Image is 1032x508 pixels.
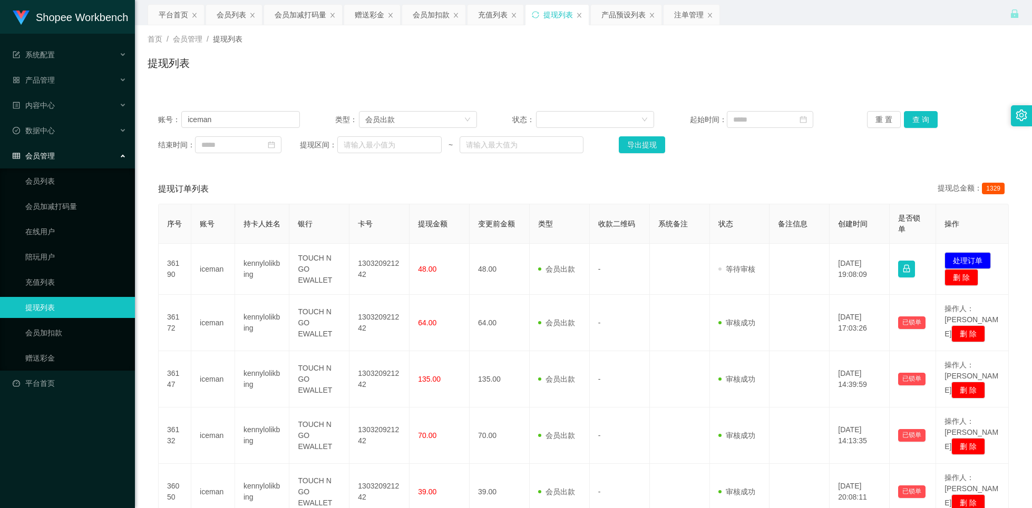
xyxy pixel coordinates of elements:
button: 图标: lock [898,261,915,277]
div: 会员列表 [217,5,246,25]
span: 变更前金额 [478,220,515,228]
span: 内容中心 [13,101,55,109]
span: 收款二维码 [598,220,635,228]
span: ~ [442,140,460,151]
span: 结束时间： [158,140,195,151]
button: 删 除 [951,438,985,455]
td: 36147 [159,351,191,407]
button: 已锁单 [898,373,926,385]
button: 删 除 [951,382,985,399]
td: kennylolikbing [235,244,290,295]
span: 操作 [945,220,959,228]
td: TOUCH N GO EWALLET [289,295,349,351]
div: 提现总金额： [938,183,1009,195]
span: 操作人：[PERSON_NAME] [945,304,998,338]
span: 会员出款 [538,318,575,327]
td: 36132 [159,407,191,464]
button: 删 除 [945,269,978,286]
span: 70.00 [418,431,436,440]
i: 图标: calendar [800,116,807,123]
span: 会员出款 [538,431,575,440]
span: 备注信息 [778,220,807,228]
span: 持卡人姓名 [244,220,280,228]
i: 图标: down [464,116,471,124]
i: 图标: form [13,51,20,58]
span: 操作人：[PERSON_NAME] [945,361,998,394]
td: TOUCH N GO EWALLET [289,244,349,295]
td: 36190 [159,244,191,295]
button: 导出提现 [619,136,665,153]
i: 图标: close [249,12,256,18]
span: 系统配置 [13,51,55,59]
i: 图标: calendar [268,141,275,148]
span: 状态： [512,114,536,125]
img: logo.9652507e.png [13,11,30,25]
div: 提现列表 [543,5,573,25]
td: 130320921242 [349,407,410,464]
td: 70.00 [470,407,530,464]
i: 图标: close [329,12,336,18]
span: 数据中心 [13,126,55,135]
td: iceman [191,351,235,407]
span: - [598,487,601,496]
span: / [207,35,209,43]
span: 审核成功 [718,375,755,383]
span: 起始时间： [690,114,727,125]
span: 提现金额 [418,220,447,228]
i: 图标: close [191,12,198,18]
td: [DATE] 17:03:26 [830,295,890,351]
div: 会员出款 [365,112,395,127]
td: TOUCH N GO EWALLET [289,351,349,407]
h1: Shopee Workbench [36,1,128,34]
span: 是否锁单 [898,214,920,233]
span: 48.00 [418,265,436,273]
span: 会员出款 [538,487,575,496]
span: 序号 [167,220,182,228]
span: 审核成功 [718,431,755,440]
span: - [598,375,601,383]
td: 36172 [159,295,191,351]
i: 图标: close [511,12,517,18]
td: 48.00 [470,244,530,295]
i: 图标: close [649,12,655,18]
span: 会员管理 [173,35,202,43]
div: 会员加减打码量 [275,5,326,25]
span: 39.00 [418,487,436,496]
td: kennylolikbing [235,351,290,407]
span: 64.00 [418,318,436,327]
div: 会员加扣款 [413,5,450,25]
i: 图标: sync [532,11,539,18]
span: 会员出款 [538,265,575,273]
a: Shopee Workbench [13,13,128,21]
td: 135.00 [470,351,530,407]
button: 已锁单 [898,429,926,442]
td: 130320921242 [349,295,410,351]
span: / [167,35,169,43]
span: 类型： [335,114,359,125]
td: 130320921242 [349,351,410,407]
span: 提现列表 [213,35,242,43]
button: 已锁单 [898,485,926,498]
span: 卡号 [358,220,373,228]
i: 图标: close [707,12,713,18]
i: 图标: close [387,12,394,18]
input: 请输入最大值为 [460,136,583,153]
input: 请输入 [181,111,300,128]
a: 充值列表 [25,272,126,293]
span: 状态 [718,220,733,228]
div: 赠送彩金 [355,5,384,25]
span: 会员出款 [538,375,575,383]
td: TOUCH N GO EWALLET [289,407,349,464]
td: 64.00 [470,295,530,351]
td: [DATE] 14:13:35 [830,407,890,464]
td: iceman [191,295,235,351]
i: 图标: table [13,152,20,160]
a: 陪玩用户 [25,246,126,267]
span: 创建时间 [838,220,868,228]
i: 图标: check-circle-o [13,127,20,134]
a: 提现列表 [25,297,126,318]
span: 等待审核 [718,265,755,273]
span: 1329 [982,183,1005,194]
i: 图标: close [576,12,582,18]
span: - [598,431,601,440]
